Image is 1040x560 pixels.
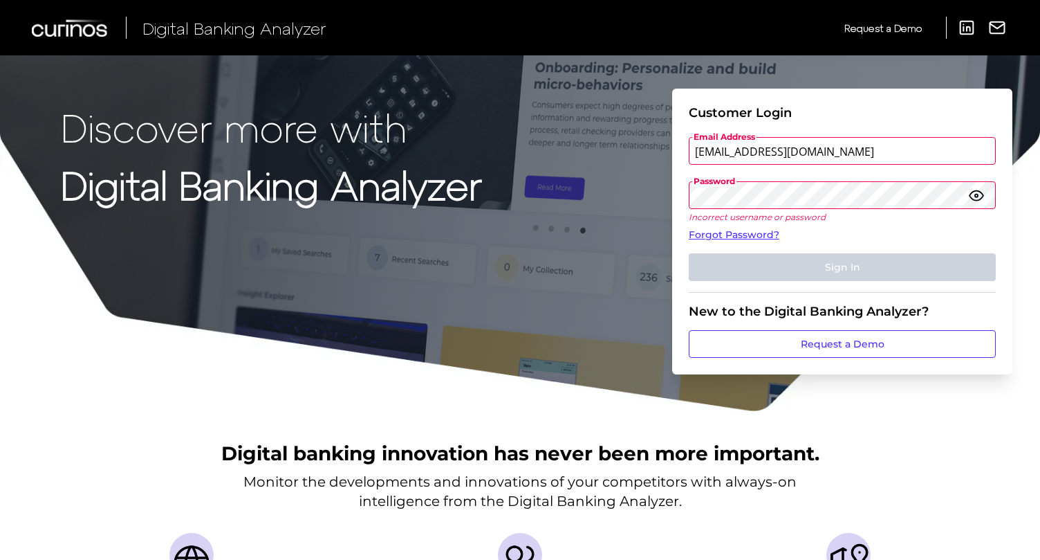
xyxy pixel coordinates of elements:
[61,105,482,149] p: Discover more with
[689,253,996,281] button: Sign In
[692,176,736,187] span: Password
[689,105,996,120] div: Customer Login
[689,304,996,319] div: New to the Digital Banking Analyzer?
[221,440,819,467] h2: Digital banking innovation has never been more important.
[692,132,756,143] span: Email Address
[689,212,996,222] p: Incorrect username or password
[844,22,922,34] span: Request a Demo
[61,161,482,208] strong: Digital Banking Analyzer
[32,19,109,37] img: Curinos
[243,472,797,511] p: Monitor the developments and innovations of your competitors with always-on intelligence from the...
[844,17,922,39] a: Request a Demo
[689,330,996,358] a: Request a Demo
[142,18,326,38] span: Digital Banking Analyzer
[689,228,996,242] a: Forgot Password?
